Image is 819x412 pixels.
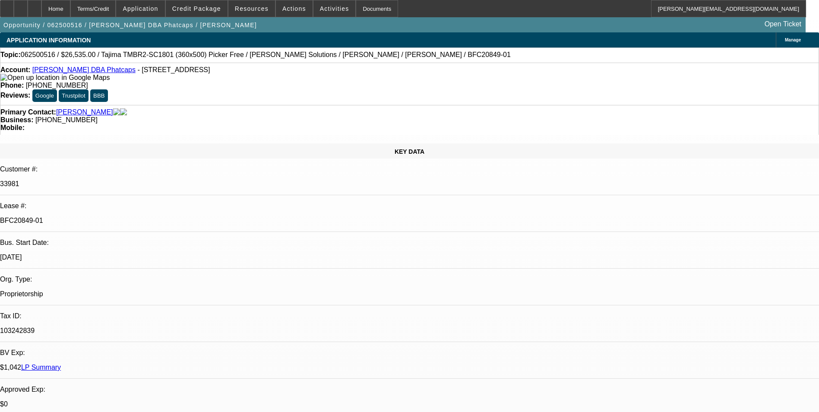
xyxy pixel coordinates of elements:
img: facebook-icon.png [113,108,120,116]
button: Trustpilot [59,89,88,102]
strong: Business: [0,116,33,124]
strong: Reviews: [0,92,30,99]
button: Actions [276,0,313,17]
img: Open up location in Google Maps [0,74,110,82]
span: [PHONE_NUMBER] [35,116,98,124]
button: Resources [228,0,275,17]
button: Google [32,89,57,102]
strong: Mobile: [0,124,25,131]
span: Opportunity / 062500516 / [PERSON_NAME] DBA Phatcaps / [PERSON_NAME] [3,22,257,29]
span: Credit Package [172,5,221,12]
a: LP Summary [21,364,61,371]
span: Application [123,5,158,12]
button: Activities [313,0,356,17]
span: KEY DATA [395,148,424,155]
button: Credit Package [166,0,228,17]
span: [PHONE_NUMBER] [26,82,88,89]
a: [PERSON_NAME] DBA Phatcaps [32,66,136,73]
span: 062500516 / $26,535.00 / Tajima TMBR2-SC1801 (360x500) Picker Free / [PERSON_NAME] Solutions / [P... [21,51,511,59]
strong: Topic: [0,51,21,59]
strong: Primary Contact: [0,108,56,116]
a: [PERSON_NAME] [56,108,113,116]
strong: Account: [0,66,30,73]
strong: Phone: [0,82,24,89]
span: Manage [785,38,801,42]
a: View Google Maps [0,74,110,81]
span: Activities [320,5,349,12]
img: linkedin-icon.png [120,108,127,116]
span: Resources [235,5,269,12]
a: Open Ticket [761,17,805,32]
button: Application [116,0,164,17]
button: BBB [90,89,108,102]
span: - [STREET_ADDRESS] [137,66,210,73]
span: Actions [282,5,306,12]
span: APPLICATION INFORMATION [6,37,91,44]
